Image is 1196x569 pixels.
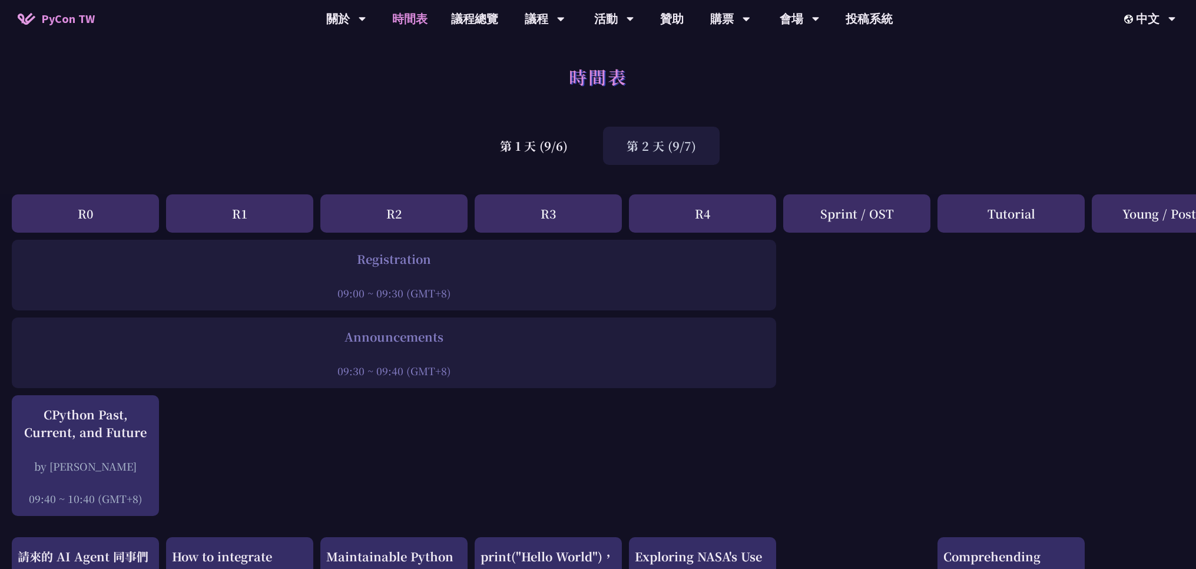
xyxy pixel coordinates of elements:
div: by [PERSON_NAME] [18,459,153,474]
div: CPython Past, Current, and Future [18,406,153,441]
div: 09:30 ~ 09:40 (GMT+8) [18,363,770,378]
div: R4 [629,194,776,233]
h1: 時間表 [569,59,627,94]
span: PyCon TW [41,10,95,28]
div: R3 [475,194,622,233]
div: Sprint / OST [783,194,930,233]
div: Registration [18,250,770,268]
div: R2 [320,194,468,233]
a: PyCon TW [6,4,107,34]
div: R1 [166,194,313,233]
div: 第 1 天 (9/6) [476,127,591,165]
div: 09:40 ~ 10:40 (GMT+8) [18,491,153,506]
a: CPython Past, Current, and Future by [PERSON_NAME] 09:40 ~ 10:40 (GMT+8) [18,406,153,506]
div: R0 [12,194,159,233]
div: Tutorial [937,194,1085,233]
div: 09:00 ~ 09:30 (GMT+8) [18,286,770,300]
img: Locale Icon [1124,15,1136,24]
div: 第 2 天 (9/7) [603,127,720,165]
img: Home icon of PyCon TW 2025 [18,13,35,25]
div: Announcements [18,328,770,346]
